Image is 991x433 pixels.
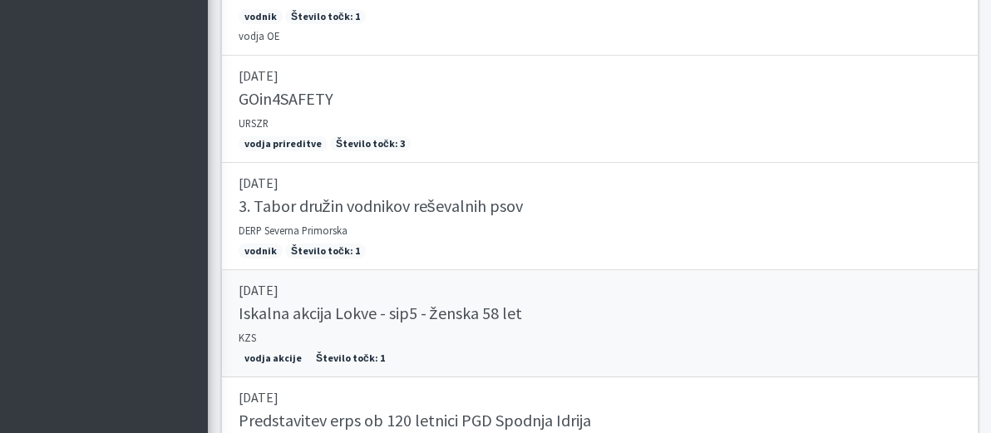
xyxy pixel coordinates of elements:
span: vodnik [239,9,283,24]
h5: 3. Tabor družin vodnikov reševalnih psov [239,196,523,216]
span: Število točk: 3 [330,136,411,151]
p: [DATE] [239,280,961,300]
span: Število točk: 1 [285,9,366,24]
span: vodja akcije [239,351,308,366]
span: Število točk: 1 [285,244,366,258]
small: URSZR [239,116,269,130]
p: [DATE] [239,66,961,86]
h5: Predstavitev erps ob 120 letnici PGD Spodnja Idrija [239,411,591,431]
span: vodnik [239,244,283,258]
h5: GOin4SAFETY [239,89,333,109]
span: Število točk: 1 [310,351,391,366]
p: [DATE] [239,387,961,407]
small: DERP Severna Primorska [239,224,348,237]
a: [DATE] 3. Tabor družin vodnikov reševalnih psov DERP Severna Primorska vodnik Število točk: 1 [221,163,979,270]
small: vodja OE [239,29,279,42]
a: [DATE] GOin4SAFETY URSZR vodja prireditve Število točk: 3 [221,56,979,163]
p: [DATE] [239,173,961,193]
h5: Iskalna akcija Lokve - sip5 - ženska 58 let [239,303,522,323]
small: KZS [239,331,256,344]
a: [DATE] Iskalna akcija Lokve - sip5 - ženska 58 let KZS vodja akcije Število točk: 1 [221,270,979,377]
span: vodja prireditve [239,136,328,151]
